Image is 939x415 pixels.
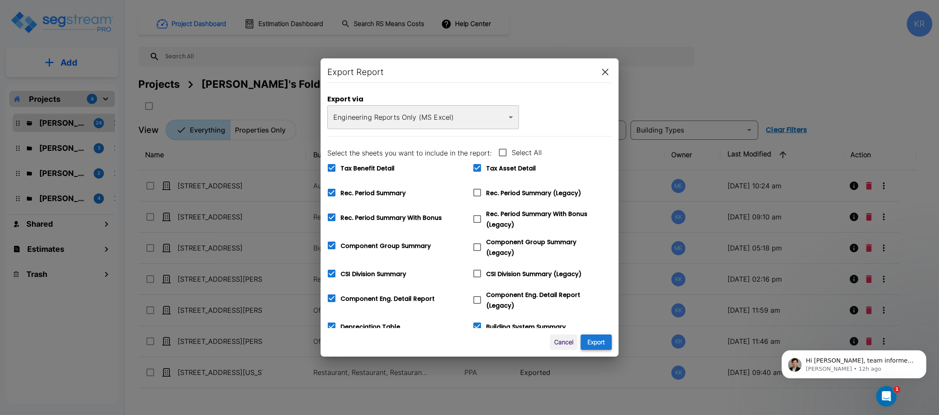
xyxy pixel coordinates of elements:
span: CSI Division Summary (Legacy) [486,270,581,278]
iframe: Intercom notifications message [769,332,939,392]
span: Rec. Period Summary With Bonus [341,213,442,222]
h6: Export via [327,93,519,105]
button: Export [581,334,612,350]
span: Depreciation Table [341,323,400,331]
span: Select All [512,147,542,158]
span: Rec. Period Summary [341,189,406,197]
span: 1 [893,386,900,393]
span: Component Eng. Detail Report [341,294,435,303]
span: Component Eng. Detail Report (Legacy) [486,291,580,310]
span: Building System Summary [486,323,566,331]
span: Tax Asset Detail [486,164,536,173]
span: Tax Benefit Detail [341,164,395,173]
span: Component Group Summary (Legacy) [486,238,576,257]
h6: Select the sheets you want to include in the report: [327,147,492,159]
div: Engineering Reports Only (MS Excel) [327,105,519,129]
button: Cancel [550,334,577,350]
iframe: Intercom live chat [876,386,896,406]
span: Rec. Period Summary With Bonus (Legacy) [486,210,587,229]
h6: Export Report [327,65,384,79]
span: Rec. Period Summary (Legacy) [486,189,581,197]
span: CSI Division Summary [341,270,406,278]
span: Component Group Summary [341,242,431,250]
